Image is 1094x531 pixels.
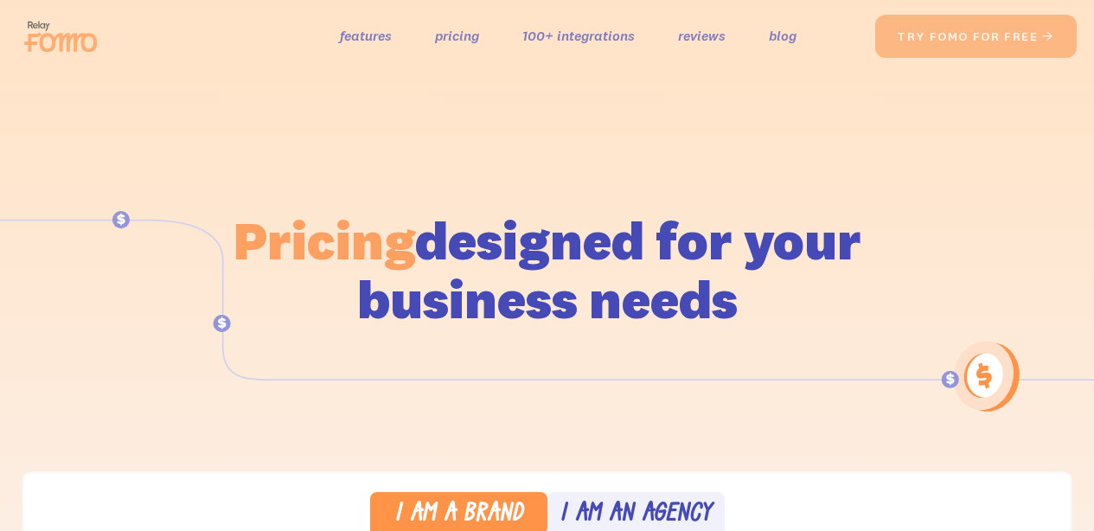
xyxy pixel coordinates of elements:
[1041,29,1055,44] span: 
[678,23,726,48] a: reviews
[435,23,479,48] a: pricing
[234,207,415,273] span: Pricing
[769,23,797,48] a: blog
[560,502,712,528] div: I am an agency
[394,502,523,528] div: I am a brand
[875,15,1077,58] a: try fomo for free
[233,211,862,329] h1: designed for your business needs
[340,23,392,48] a: features
[522,23,635,48] a: 100+ integrations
